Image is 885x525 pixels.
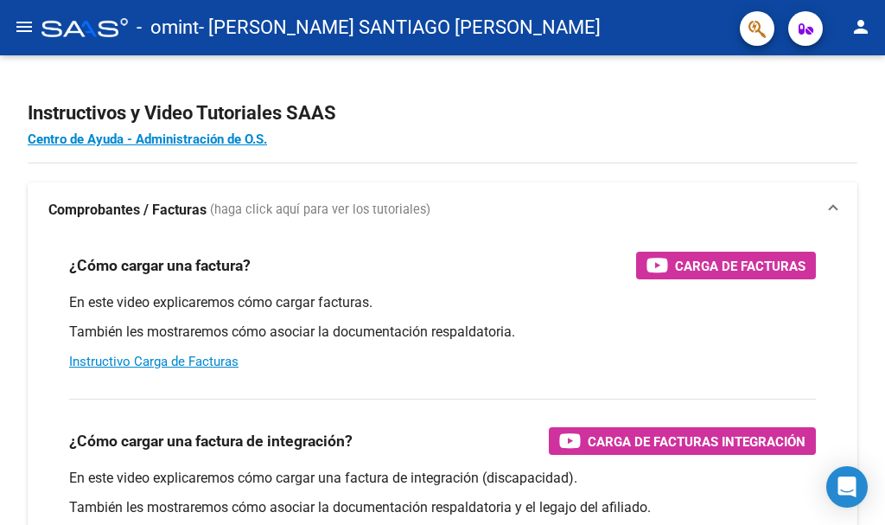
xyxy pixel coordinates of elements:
[588,431,805,452] span: Carga de Facturas Integración
[826,466,868,508] div: Open Intercom Messenger
[69,429,353,453] h3: ¿Cómo cargar una factura de integración?
[675,255,805,277] span: Carga de Facturas
[69,469,816,488] p: En este video explicaremos cómo cargar una factura de integración (discapacidad).
[69,323,816,342] p: También les mostraremos cómo asociar la documentación respaldatoria.
[69,293,816,312] p: En este video explicaremos cómo cargar facturas.
[69,253,251,278] h3: ¿Cómo cargar una factura?
[28,131,267,147] a: Centro de Ayuda - Administración de O.S.
[850,16,871,37] mat-icon: person
[210,201,430,220] span: (haga click aquí para ver los tutoriales)
[69,354,239,369] a: Instructivo Carga de Facturas
[28,182,857,238] mat-expansion-panel-header: Comprobantes / Facturas (haga click aquí para ver los tutoriales)
[69,498,816,517] p: También les mostraremos cómo asociar la documentación respaldatoria y el legajo del afiliado.
[14,16,35,37] mat-icon: menu
[48,201,207,220] strong: Comprobantes / Facturas
[199,9,601,47] span: - [PERSON_NAME] SANTIAGO [PERSON_NAME]
[28,97,857,130] h2: Instructivos y Video Tutoriales SAAS
[636,252,816,279] button: Carga de Facturas
[549,427,816,455] button: Carga de Facturas Integración
[137,9,199,47] span: - omint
